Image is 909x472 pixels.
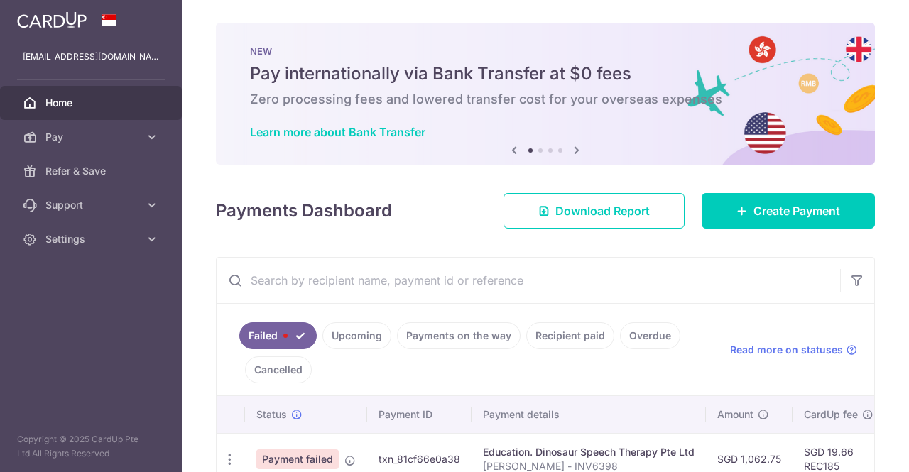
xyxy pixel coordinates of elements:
[504,193,685,229] a: Download Report
[250,125,425,139] a: Learn more about Bank Transfer
[555,202,650,219] span: Download Report
[250,62,841,85] h5: Pay internationally via Bank Transfer at $0 fees
[45,164,139,178] span: Refer & Save
[45,96,139,110] span: Home
[526,322,614,349] a: Recipient paid
[483,445,695,459] div: Education. Dinosaur Speech Therapy Pte Ltd
[45,130,139,144] span: Pay
[804,407,858,422] span: CardUp fee
[256,407,287,422] span: Status
[717,407,753,422] span: Amount
[45,198,139,212] span: Support
[250,45,841,57] p: NEW
[322,322,391,349] a: Upcoming
[17,11,87,28] img: CardUp
[217,258,840,303] input: Search by recipient name, payment id or reference
[702,193,875,229] a: Create Payment
[216,198,392,224] h4: Payments Dashboard
[45,232,139,246] span: Settings
[620,322,680,349] a: Overdue
[245,356,312,383] a: Cancelled
[23,50,159,64] p: [EMAIL_ADDRESS][DOMAIN_NAME]
[367,396,472,433] th: Payment ID
[239,322,317,349] a: Failed
[472,396,706,433] th: Payment details
[397,322,521,349] a: Payments on the way
[216,23,875,165] img: Bank transfer banner
[730,343,843,357] span: Read more on statuses
[730,343,857,357] a: Read more on statuses
[250,91,841,108] h6: Zero processing fees and lowered transfer cost for your overseas expenses
[256,449,339,469] span: Payment failed
[753,202,840,219] span: Create Payment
